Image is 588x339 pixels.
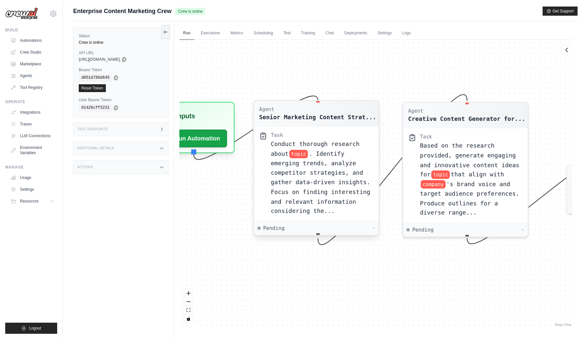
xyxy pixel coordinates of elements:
[148,102,235,153] div: InputsRun Automation
[259,113,376,121] div: Senior Marketing Content Strategist at {company}
[521,226,524,233] div: -
[227,26,247,40] a: Metrics
[412,226,433,233] span: Pending
[431,170,450,179] span: topic
[5,27,57,33] div: Build
[8,35,57,46] a: Automations
[271,132,283,138] div: Task
[271,139,374,216] div: Conduct thorough research about {topic}. Identify emerging trends, analyze competitor strategies,...
[271,140,360,157] span: Conduct thorough research about
[263,225,285,232] span: Pending
[194,96,318,159] g: Edge from inputsNode to 2d0a119f25c424674afe918231e5d88d
[79,104,112,112] code: 01426cff3231
[398,26,415,40] a: Logs
[5,8,38,20] img: Logo
[408,114,525,123] div: Creative Content Generator for {company}
[5,99,57,105] div: Operate
[289,150,308,158] span: topic
[555,323,571,327] a: React Flow attribution
[297,26,319,40] a: Training
[374,26,396,40] a: Settings
[179,26,194,40] a: Run
[253,102,380,237] div: AgentSenior Marketing Content Strat...TaskConduct thorough research abouttopic. Identify emerging...
[79,67,163,73] label: Bearer Token
[197,26,224,40] a: Executions
[451,171,504,178] span: that align with
[271,150,370,215] span: . Identify emerging trends, analyze competitor strategies, and gather data-driven insights. Focus...
[184,298,193,306] button: zoom out
[8,82,57,93] a: Tool Registry
[372,225,375,232] div: -
[79,74,112,82] code: d051d786d645
[8,184,57,195] a: Settings
[8,119,57,129] a: Traces
[8,172,57,183] a: Usage
[8,131,57,141] a: LLM Connections
[79,50,163,56] label: API URL
[8,71,57,81] a: Agents
[20,199,39,204] span: Resources
[421,180,446,189] span: company
[408,108,525,115] div: Agent
[79,84,106,92] a: Reset Token
[420,181,519,216] span: 's brand voice and target audience preferences. Produce outlines for a diverse range...
[8,47,57,57] a: Crew Studio
[29,326,41,331] span: Logout
[73,7,171,16] span: Enterprise Content Marketing Crew
[543,7,578,16] button: Get Support
[5,165,57,170] div: Manage
[175,8,205,15] span: Crew is online
[184,306,193,315] button: fit view
[402,102,529,237] div: AgentCreative Content Generator for...TaskBased on the research provided, generate engaging and i...
[184,289,193,323] div: React Flow controls
[8,107,57,118] a: Integrations
[340,26,371,40] a: Deployments
[79,33,163,39] label: Status
[5,323,57,334] button: Logout
[259,106,376,113] div: Agent
[280,26,295,40] a: Test
[250,26,277,40] a: Scheduling
[175,111,195,121] h3: Inputs
[420,142,519,178] span: Based on the research provided, generate engaging and innovative content ideas for
[420,141,523,218] div: Based on the research provided, generate engaging and innovative content ideas for {topic} that a...
[77,146,114,150] h3: Additional Details
[322,26,338,40] a: Chat
[184,315,193,323] button: toggle interactivity
[79,40,163,45] div: Crew is online
[184,289,193,298] button: zoom in
[8,59,57,69] a: Marketplace
[8,142,57,158] a: Environment Variables
[79,97,163,103] label: User Bearer Token
[318,94,467,245] g: Edge from 2d0a119f25c424674afe918231e5d88d to 5164f2e63b73d9f206622aa7a2d5fdd6
[77,165,93,169] h3: Actions
[420,133,432,140] div: Task
[8,196,57,206] button: Resources
[77,127,108,131] h3: Test Endpoints
[79,57,120,62] span: [URL][DOMAIN_NAME]
[155,130,227,147] button: Run Automation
